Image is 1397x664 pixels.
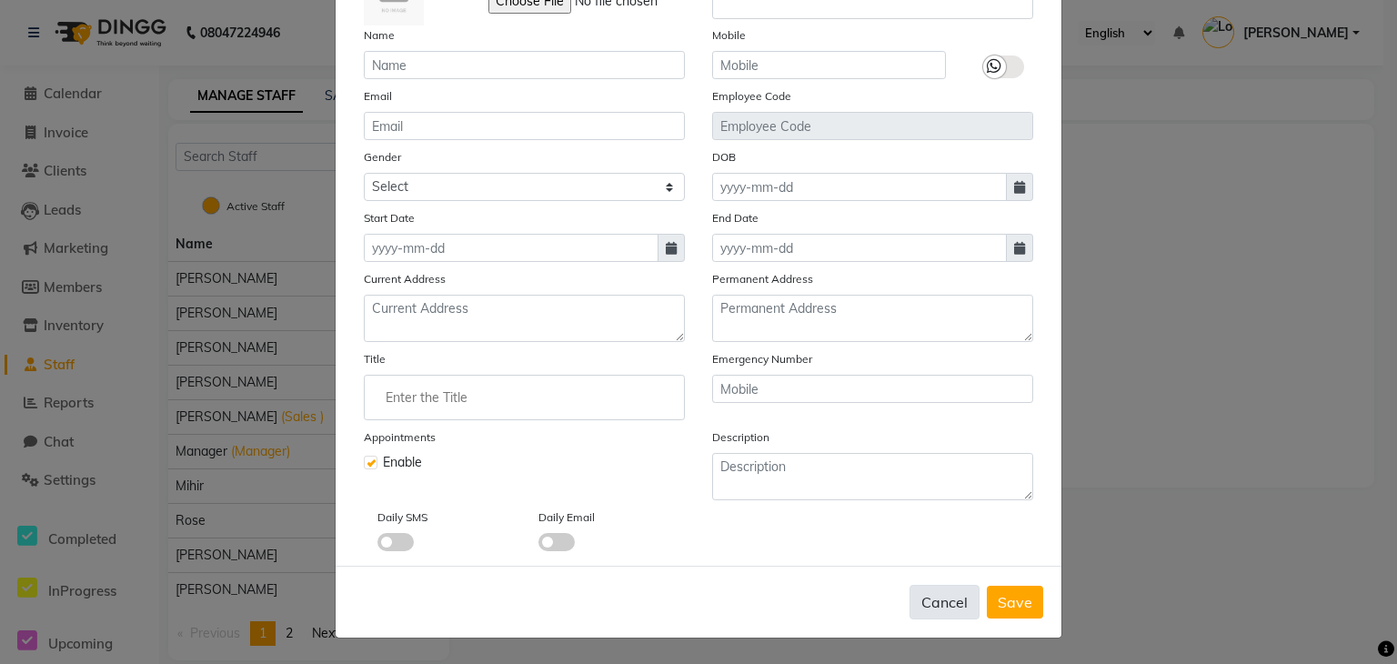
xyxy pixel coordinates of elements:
[364,271,446,287] label: Current Address
[377,509,427,526] label: Daily SMS
[712,112,1033,140] input: Employee Code
[364,112,685,140] input: Email
[712,149,736,166] label: DOB
[712,351,812,367] label: Emergency Number
[364,429,436,446] label: Appointments
[538,509,595,526] label: Daily Email
[372,379,677,416] input: Enter the Title
[364,88,392,105] label: Email
[712,271,813,287] label: Permanent Address
[364,149,401,166] label: Gender
[910,585,980,619] button: Cancel
[364,210,415,226] label: Start Date
[712,173,1007,201] input: yyyy-mm-dd
[712,88,791,105] label: Employee Code
[712,51,946,79] input: Mobile
[364,51,685,79] input: Name
[364,234,658,262] input: yyyy-mm-dd
[987,586,1043,619] button: Save
[364,27,395,44] label: Name
[712,429,769,446] label: Description
[712,375,1033,403] input: Mobile
[712,210,759,226] label: End Date
[383,453,422,472] span: Enable
[998,593,1032,611] span: Save
[712,234,1007,262] input: yyyy-mm-dd
[712,27,746,44] label: Mobile
[364,351,386,367] label: Title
